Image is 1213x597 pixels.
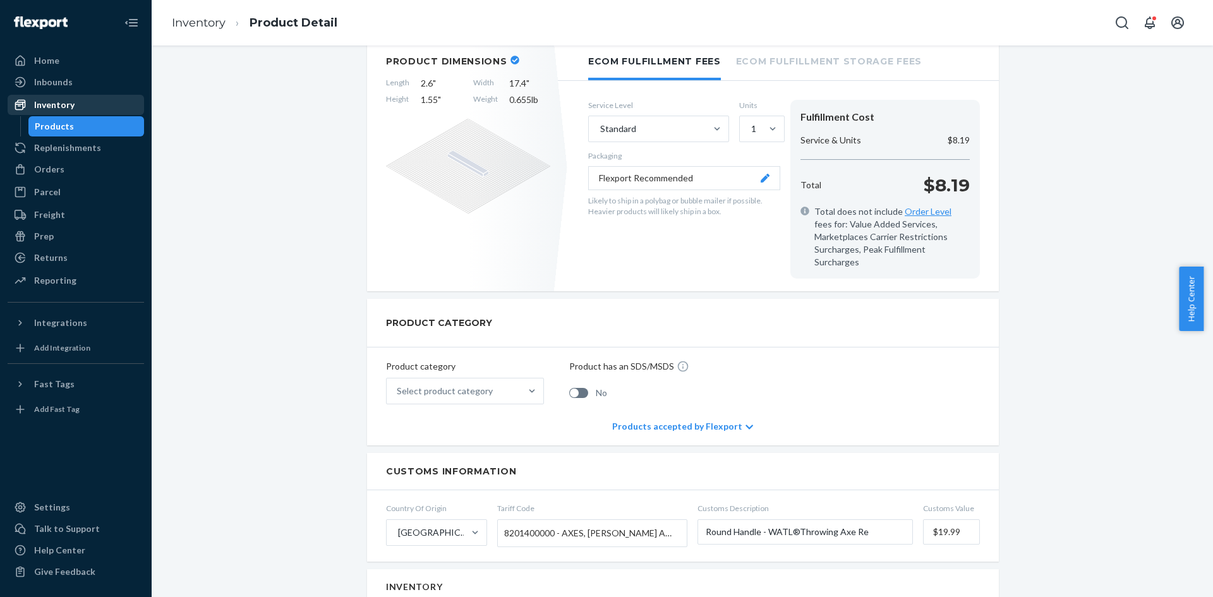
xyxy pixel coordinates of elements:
span: " [433,78,436,88]
div: Reporting [34,274,76,287]
span: 1.55 [421,93,462,106]
a: Orders [8,159,144,179]
button: Flexport Recommended [588,166,780,190]
span: Customs Description [697,503,913,514]
p: Packaging [588,150,780,161]
a: Products [28,116,145,136]
h2: Inventory [386,582,442,591]
div: 1 [751,123,756,135]
span: Country Of Origin [386,503,487,514]
a: Reporting [8,270,144,291]
button: Integrations [8,313,144,333]
h2: Customs Information [386,466,980,477]
a: Inbounds [8,72,144,92]
span: No [596,387,607,399]
input: 1 [750,123,751,135]
input: [GEOGRAPHIC_DATA] [397,526,398,539]
a: Home [8,51,144,71]
div: Talk to Support [34,522,100,535]
li: Ecom Fulfillment Storage Fees [736,43,922,78]
span: 8201400000 - AXES, [PERSON_NAME] AND SIMILAR HEWING TOOLS AND PARTS THEREOF, OF BASE METAL [504,522,674,544]
a: Freight [8,205,144,225]
div: Home [34,54,59,67]
div: Integrations [34,317,87,329]
p: $8.19 [948,134,970,147]
button: Help Center [1179,267,1204,331]
div: Settings [34,501,70,514]
li: Ecom Fulfillment Fees [588,43,721,80]
div: Inventory [34,99,75,111]
span: " [526,78,529,88]
div: Replenishments [34,142,101,154]
p: Total [800,179,821,191]
button: Give Feedback [8,562,144,582]
span: Height [386,93,409,106]
label: Service Level [588,100,729,111]
ol: breadcrumbs [162,4,347,42]
p: Product category [386,360,544,373]
div: Inbounds [34,76,73,88]
div: Products [35,120,74,133]
label: Units [739,100,780,111]
span: Total does not include fees for: Value Added Services, Marketplaces Carrier Restrictions Surcharg... [814,205,970,268]
a: Product Detail [250,16,337,30]
div: Prep [34,230,54,243]
button: Open account menu [1165,10,1190,35]
span: Width [473,77,498,90]
span: Tariff Code [497,503,687,514]
span: " [438,94,441,105]
div: Give Feedback [34,565,95,578]
a: Parcel [8,182,144,202]
a: Talk to Support [8,519,144,539]
a: Order Level [905,206,951,217]
span: Length [386,77,409,90]
button: Open notifications [1137,10,1162,35]
p: Product has an SDS/MSDS [569,360,674,373]
div: Parcel [34,186,61,198]
input: Customs Value [923,519,980,545]
span: 17.4 [509,77,550,90]
div: Orders [34,163,64,176]
button: Open Search Box [1109,10,1135,35]
div: Products accepted by Flexport [612,407,753,445]
p: Service & Units [800,134,861,147]
a: Add Fast Tag [8,399,144,419]
a: Settings [8,497,144,517]
div: Fulfillment Cost [800,110,970,124]
div: Fast Tags [34,378,75,390]
a: Add Integration [8,338,144,358]
div: Help Center [34,544,85,557]
div: Add Fast Tag [34,404,80,414]
h2: PRODUCT CATEGORY [386,311,492,334]
div: [GEOGRAPHIC_DATA] [398,526,470,539]
img: Flexport logo [14,16,68,29]
span: Customs Value [923,503,980,514]
p: Likely to ship in a polybag or bubble mailer if possible. Heavier products will likely ship in a ... [588,195,780,217]
a: Returns [8,248,144,268]
span: 0.655 lb [509,93,550,106]
a: Help Center [8,540,144,560]
div: Returns [34,251,68,264]
div: Standard [600,123,636,135]
input: Standard [599,123,600,135]
div: Freight [34,208,65,221]
span: Weight [473,93,498,106]
div: Select product category [397,385,493,397]
a: Prep [8,226,144,246]
span: 2.6 [421,77,462,90]
p: $8.19 [924,172,970,198]
a: Inventory [8,95,144,115]
div: Add Integration [34,342,90,353]
a: Inventory [172,16,226,30]
button: Fast Tags [8,374,144,394]
a: Replenishments [8,138,144,158]
h2: Product Dimensions [386,56,507,67]
button: Close Navigation [119,10,144,35]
